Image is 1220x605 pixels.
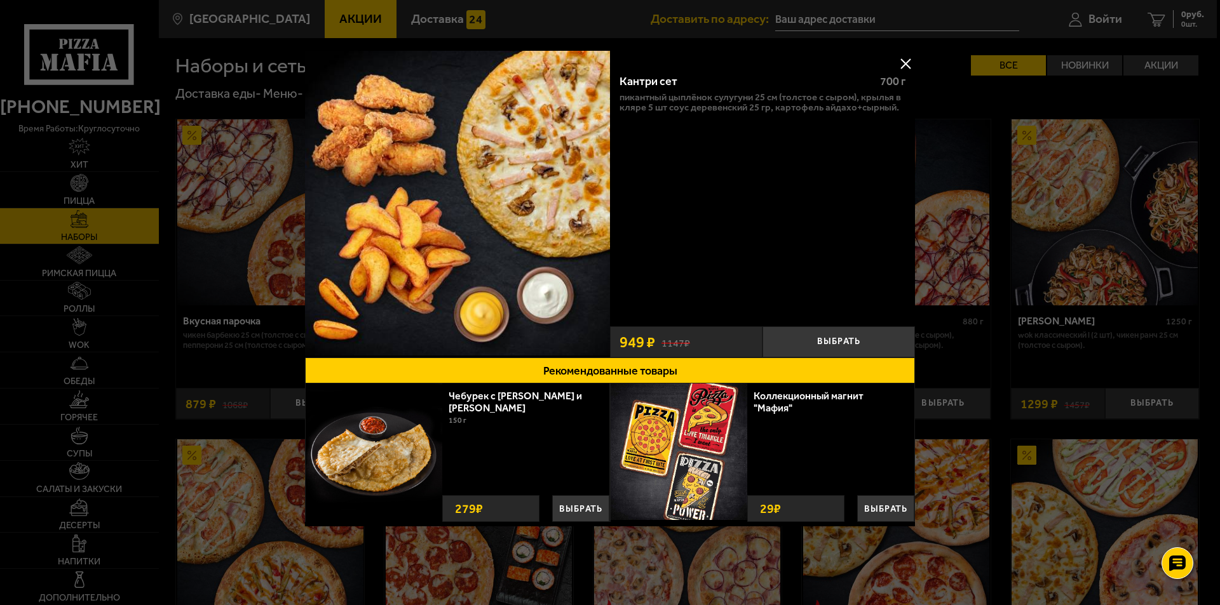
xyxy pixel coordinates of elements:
a: Коллекционный магнит "Мафия" [754,390,864,414]
p: Пикантный цыплёнок сулугуни 25 см (толстое с сыром), крылья в кляре 5 шт соус деревенский 25 гр, ... [620,92,905,112]
s: 1147 ₽ [661,335,690,349]
span: 949 ₽ [620,335,655,350]
span: 700 г [880,74,905,88]
div: Кантри сет [620,75,869,89]
span: 150 г [449,416,466,425]
img: Кантри сет [305,51,610,356]
a: Чебурек с [PERSON_NAME] и [PERSON_NAME] [449,390,582,414]
strong: 29 ₽ [757,496,784,521]
button: Выбрать [762,326,915,357]
button: Выбрать [857,495,914,522]
strong: 279 ₽ [452,496,486,521]
button: Выбрать [552,495,609,522]
button: Рекомендованные товары [305,357,915,383]
a: Кантри сет [305,51,610,357]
